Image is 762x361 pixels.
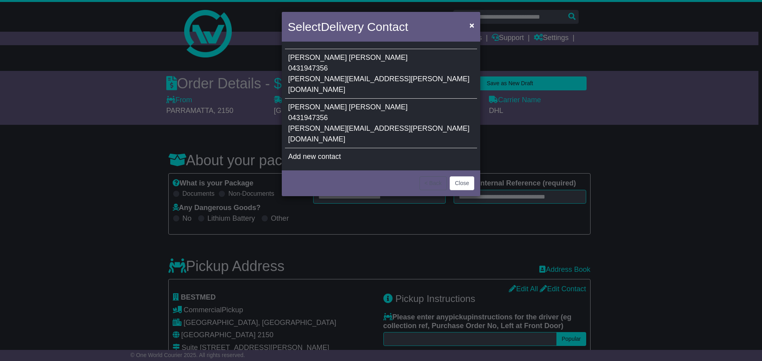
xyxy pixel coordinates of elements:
button: < Back [419,176,447,190]
span: [PERSON_NAME] [349,103,408,111]
span: [PERSON_NAME] [288,53,347,61]
button: Close [466,17,478,33]
span: Add new contact [288,153,341,160]
button: Close [450,176,474,190]
span: [PERSON_NAME] [349,53,408,61]
span: [PERSON_NAME][EMAIL_ADDRESS][PERSON_NAME][DOMAIN_NAME] [288,75,470,94]
span: 0431947356 [288,64,328,72]
span: [PERSON_NAME][EMAIL_ADDRESS][PERSON_NAME][DOMAIN_NAME] [288,124,470,143]
span: 0431947356 [288,114,328,122]
span: × [470,21,474,30]
span: Delivery [321,20,364,33]
span: Contact [367,20,408,33]
h4: Select [288,18,408,36]
span: [PERSON_NAME] [288,103,347,111]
